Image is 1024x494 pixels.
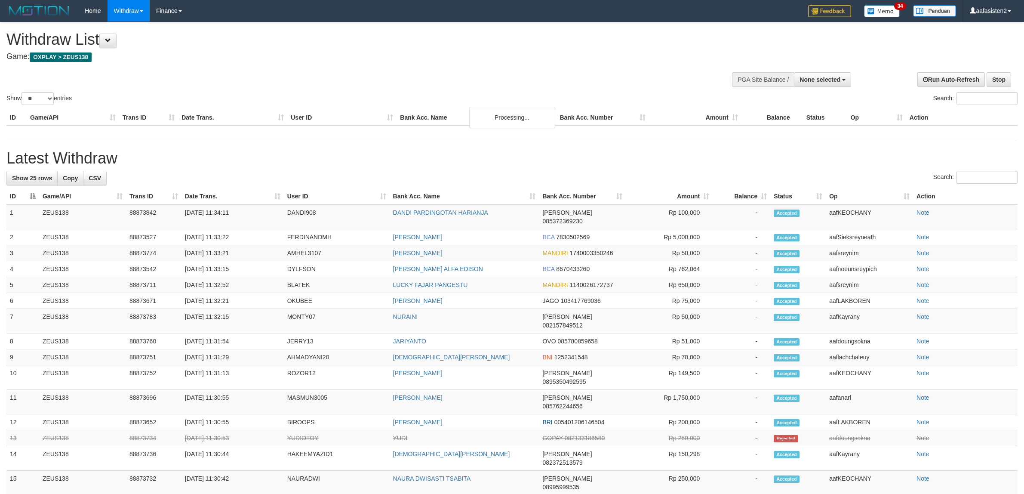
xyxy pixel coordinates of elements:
[864,5,900,17] img: Button%20Memo.svg
[181,293,284,309] td: [DATE] 11:32:21
[913,188,1018,204] th: Action
[826,365,913,390] td: aafKEOCHANY
[393,250,443,256] a: [PERSON_NAME]
[826,414,913,430] td: aafLAKBOREN
[39,365,126,390] td: ZEUS138
[916,250,929,256] a: Note
[181,414,284,430] td: [DATE] 11:30:55
[826,245,913,261] td: aafsreynim
[393,209,488,216] a: DANDI PARDINGOTAN HARIANJA
[6,31,674,48] h1: Withdraw List
[542,266,554,272] span: BCA
[6,365,39,390] td: 10
[713,277,770,293] td: -
[565,435,605,442] span: Copy 082133186580 to clipboard
[126,309,181,333] td: 88873783
[556,234,590,241] span: Copy 7830502569 to clipboard
[774,435,798,442] span: Rejected
[6,446,39,471] td: 14
[569,281,613,288] span: Copy 1140026172737 to clipboard
[39,188,126,204] th: Game/API: activate to sort column ascending
[774,314,800,321] span: Accepted
[126,204,181,229] td: 88873842
[393,451,510,457] a: [DEMOGRAPHIC_DATA][PERSON_NAME]
[626,390,713,414] td: Rp 1,750,000
[542,403,582,410] span: Copy 085762244656 to clipboard
[916,451,929,457] a: Note
[933,92,1018,105] label: Search:
[626,188,713,204] th: Amount: activate to sort column ascending
[30,52,92,62] span: OXPLAY > ZEUS138
[126,261,181,277] td: 88873542
[774,266,800,273] span: Accepted
[397,110,556,126] th: Bank Acc. Name
[713,349,770,365] td: -
[913,5,956,17] img: panduan.png
[713,309,770,333] td: -
[774,451,800,458] span: Accepted
[284,414,390,430] td: BIROOPS
[6,110,27,126] th: ID
[284,349,390,365] td: AHMADYANI20
[713,446,770,471] td: -
[713,333,770,349] td: -
[181,261,284,277] td: [DATE] 11:33:15
[774,250,800,257] span: Accepted
[906,110,1018,126] th: Action
[39,277,126,293] td: ZEUS138
[393,394,443,401] a: [PERSON_NAME]
[542,297,559,304] span: JAGO
[39,333,126,349] td: ZEUS138
[178,110,287,126] th: Date Trans.
[826,261,913,277] td: aafnoeunsreypich
[774,475,800,483] span: Accepted
[393,435,407,442] a: YUDI
[542,419,552,426] span: BRI
[626,365,713,390] td: Rp 149,500
[803,110,847,126] th: Status
[916,297,929,304] a: Note
[393,370,443,377] a: [PERSON_NAME]
[181,277,284,293] td: [DATE] 11:32:52
[12,175,52,182] span: Show 25 rows
[542,313,592,320] span: [PERSON_NAME]
[542,234,554,241] span: BCA
[39,245,126,261] td: ZEUS138
[826,293,913,309] td: aafLAKBOREN
[39,349,126,365] td: ZEUS138
[987,72,1011,87] a: Stop
[916,354,929,361] a: Note
[542,394,592,401] span: [PERSON_NAME]
[126,446,181,471] td: 88873736
[826,446,913,471] td: aafKayrany
[800,76,840,83] span: None selected
[181,204,284,229] td: [DATE] 11:34:11
[181,446,284,471] td: [DATE] 11:30:44
[83,171,107,185] a: CSV
[6,92,72,105] label: Show entries
[741,110,803,126] th: Balance
[542,322,582,329] span: Copy 082157849512 to clipboard
[626,261,713,277] td: Rp 762,064
[39,309,126,333] td: ZEUS138
[626,309,713,333] td: Rp 50,000
[6,229,39,245] td: 2
[6,414,39,430] td: 12
[542,459,582,466] span: Copy 082372513579 to clipboard
[181,245,284,261] td: [DATE] 11:33:21
[916,419,929,426] a: Note
[126,365,181,390] td: 88873752
[6,333,39,349] td: 8
[126,245,181,261] td: 88873774
[826,390,913,414] td: aafanarl
[6,349,39,365] td: 9
[284,229,390,245] td: FERDINANDMH
[542,475,592,482] span: [PERSON_NAME]
[181,390,284,414] td: [DATE] 11:30:55
[542,354,552,361] span: BNI
[916,209,929,216] a: Note
[916,338,929,345] a: Note
[916,435,929,442] a: Note
[556,266,590,272] span: Copy 8670433260 to clipboard
[393,281,468,288] a: LUCKY FAJAR PANGESTU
